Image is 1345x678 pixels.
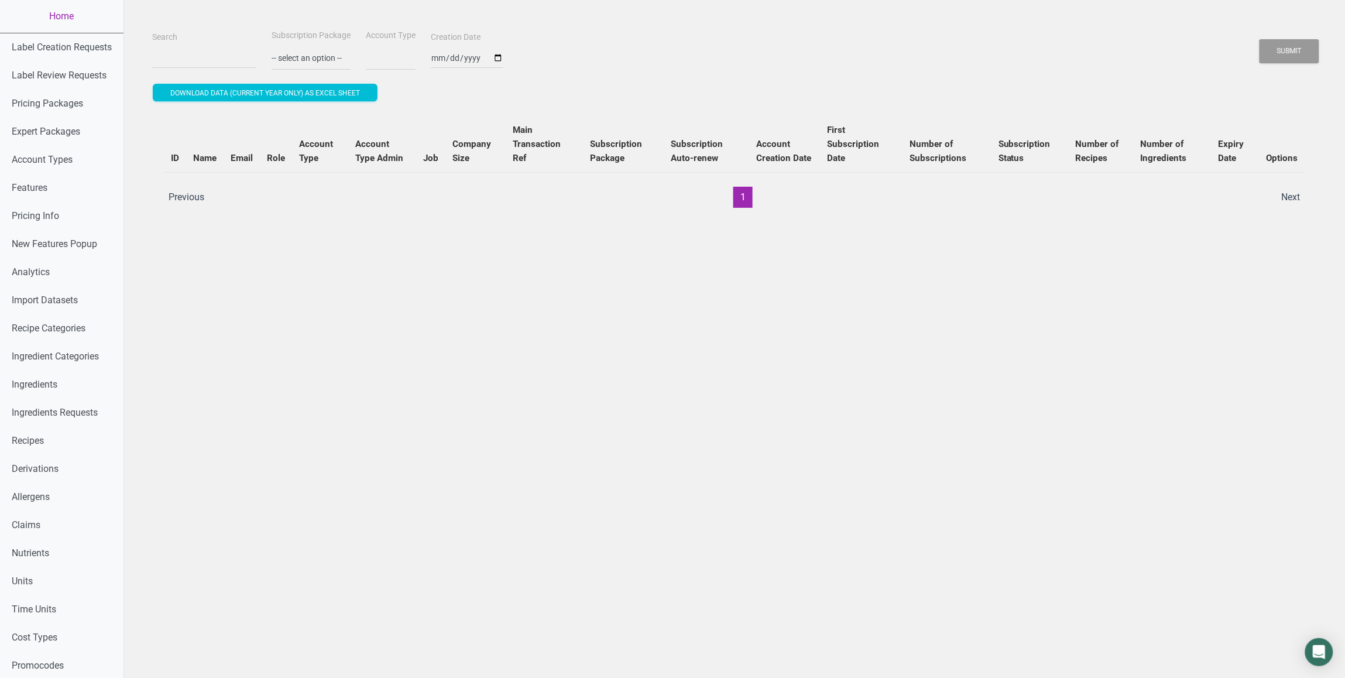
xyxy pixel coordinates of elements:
b: Account Type [299,139,333,163]
label: Search [152,32,177,43]
b: Main Transaction Ref [513,125,561,163]
span: Download data (current year only) as excel sheet [170,89,360,97]
b: Subscription Package [590,139,642,163]
b: ID [171,153,179,163]
div: Open Intercom Messenger [1305,638,1333,666]
b: First Subscription Date [828,125,880,163]
label: Subscription Package [272,30,351,42]
b: Account Type Admin [356,139,404,163]
b: Email [231,153,253,163]
b: Options [1267,153,1298,163]
b: Role [267,153,285,163]
button: Download data (current year only) as excel sheet [153,84,378,101]
b: Number of Subscriptions [910,139,966,163]
div: Page navigation example [164,187,1305,208]
label: Account Type [366,30,416,42]
b: Account Creation Date [756,139,811,163]
b: Number of Recipes [1076,139,1119,163]
b: Company Size [452,139,491,163]
button: 1 [733,187,753,208]
b: Job [423,153,438,163]
b: Number of Ingredients [1140,139,1186,163]
button: Submit [1260,39,1319,63]
b: Subscription Auto-renew [671,139,723,163]
b: Subscription Status [999,139,1051,163]
b: Expiry Date [1219,139,1244,163]
b: Name [193,153,217,163]
label: Creation Date [431,32,481,43]
div: Users [152,104,1317,220]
